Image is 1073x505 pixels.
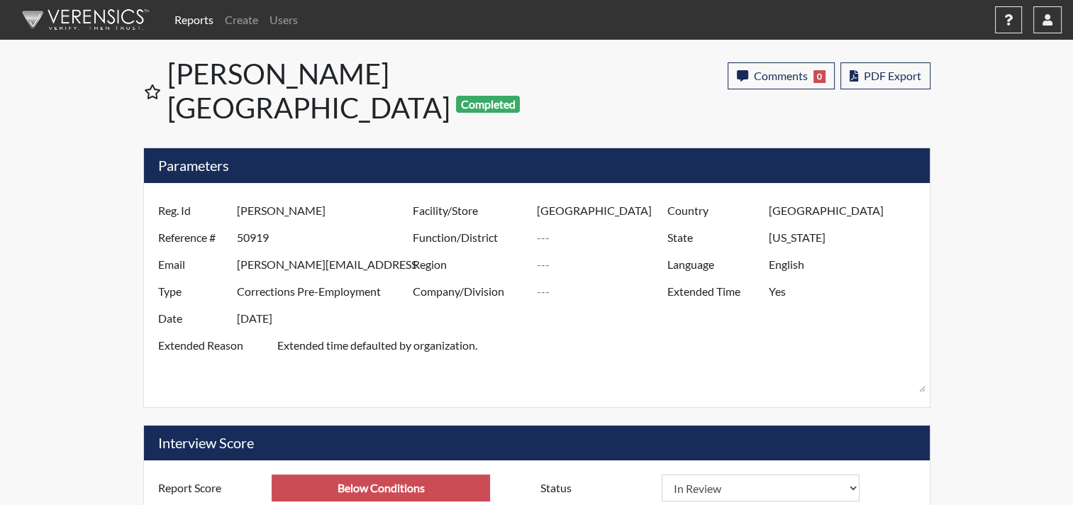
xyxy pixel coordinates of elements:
[402,224,537,251] label: Function/District
[769,224,925,251] input: ---
[864,69,921,82] span: PDF Export
[402,278,537,305] label: Company/Division
[264,6,304,34] a: Users
[148,305,237,332] label: Date
[237,224,416,251] input: ---
[237,305,416,332] input: ---
[219,6,264,34] a: Create
[530,475,926,501] div: Document a decision to hire or decline a candiate
[657,251,769,278] label: Language
[769,278,925,305] input: ---
[536,224,671,251] input: ---
[237,197,416,224] input: ---
[148,224,237,251] label: Reference #
[402,197,537,224] label: Facility/Store
[148,475,272,501] label: Report Score
[148,332,277,393] label: Extended Reason
[237,278,416,305] input: ---
[148,251,237,278] label: Email
[728,62,835,89] button: Comments0
[657,278,769,305] label: Extended Time
[148,278,237,305] label: Type
[754,69,808,82] span: Comments
[657,197,769,224] label: Country
[402,251,537,278] label: Region
[769,251,925,278] input: ---
[530,475,662,501] label: Status
[769,197,925,224] input: ---
[536,197,671,224] input: ---
[456,96,520,113] span: Completed
[657,224,769,251] label: State
[144,148,930,183] h5: Parameters
[144,426,930,460] h5: Interview Score
[813,70,825,83] span: 0
[167,57,538,125] h1: [PERSON_NAME][GEOGRAPHIC_DATA]
[148,197,237,224] label: Reg. Id
[169,6,219,34] a: Reports
[536,278,671,305] input: ---
[272,475,490,501] input: ---
[840,62,930,89] button: PDF Export
[237,251,416,278] input: ---
[536,251,671,278] input: ---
